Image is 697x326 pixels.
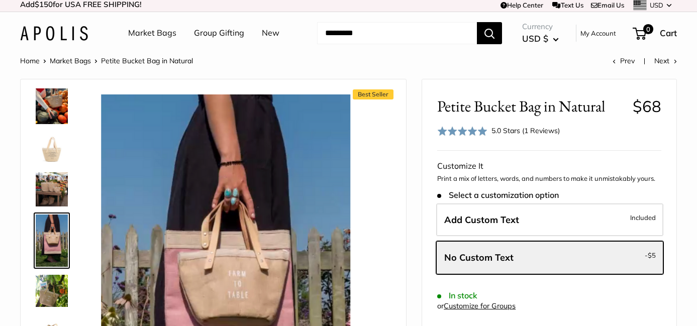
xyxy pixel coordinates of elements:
[437,97,625,116] span: Petite Bucket Bag in Natural
[436,203,663,237] label: Add Custom Text
[34,170,70,208] a: Petite Bucket Bag in Natural
[444,214,519,226] span: Add Custom Text
[8,288,108,318] iframe: Sign Up via Text for Offers
[591,1,624,9] a: Email Us
[630,211,656,224] span: Included
[522,33,548,44] span: USD $
[34,130,70,166] a: Petite Bucket Bag in Natural
[444,301,516,310] a: Customize for Groups
[128,26,176,41] a: Market Bags
[613,56,635,65] a: Prev
[34,79,70,126] a: Petite Bucket Bag in Natural
[634,25,677,41] a: 0 Cart
[522,31,559,47] button: USD $
[650,1,663,9] span: USD
[580,27,616,39] a: My Account
[353,89,393,99] span: Best Seller
[36,81,68,124] img: Petite Bucket Bag in Natural
[436,241,663,274] label: Leave Blank
[648,251,656,259] span: $5
[34,212,70,268] a: Petite Bucket Bag in Natural
[491,125,560,136] div: 5.0 Stars (1 Reviews)
[437,174,661,184] p: Print a mix of letters, words, and numbers to make it unmistakably yours.
[34,273,70,309] a: Petite Bucket Bag in Natural
[317,22,477,44] input: Search...
[101,56,193,65] span: Petite Bucket Bag in Natural
[437,124,560,138] div: 5.0 Stars (1 Reviews)
[36,214,68,266] img: Petite Bucket Bag in Natural
[20,54,193,67] nav: Breadcrumb
[20,26,88,41] img: Apolis
[501,1,543,9] a: Help Center
[552,1,583,9] a: Text Us
[36,172,68,206] img: Petite Bucket Bag in Natural
[437,159,661,174] div: Customize It
[522,20,559,34] span: Currency
[36,132,68,164] img: Petite Bucket Bag in Natural
[194,26,244,41] a: Group Gifting
[444,252,514,263] span: No Custom Text
[437,299,516,313] div: or
[633,96,661,116] span: $68
[262,26,279,41] a: New
[20,56,40,65] a: Home
[437,190,558,200] span: Select a customization option
[654,56,677,65] a: Next
[645,249,656,261] span: -
[643,24,653,34] span: 0
[437,291,477,300] span: In stock
[477,22,502,44] button: Search
[660,28,677,38] span: Cart
[50,56,91,65] a: Market Bags
[36,275,68,307] img: Petite Bucket Bag in Natural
